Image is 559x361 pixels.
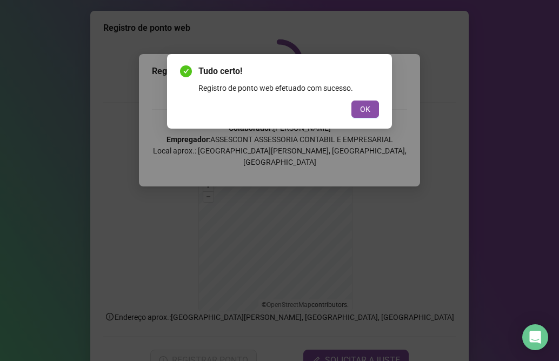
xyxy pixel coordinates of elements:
span: check-circle [180,65,192,77]
span: OK [360,103,370,115]
div: Open Intercom Messenger [522,324,548,350]
div: Registro de ponto web efetuado com sucesso. [198,82,379,94]
span: Tudo certo! [198,65,379,78]
button: OK [351,101,379,118]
